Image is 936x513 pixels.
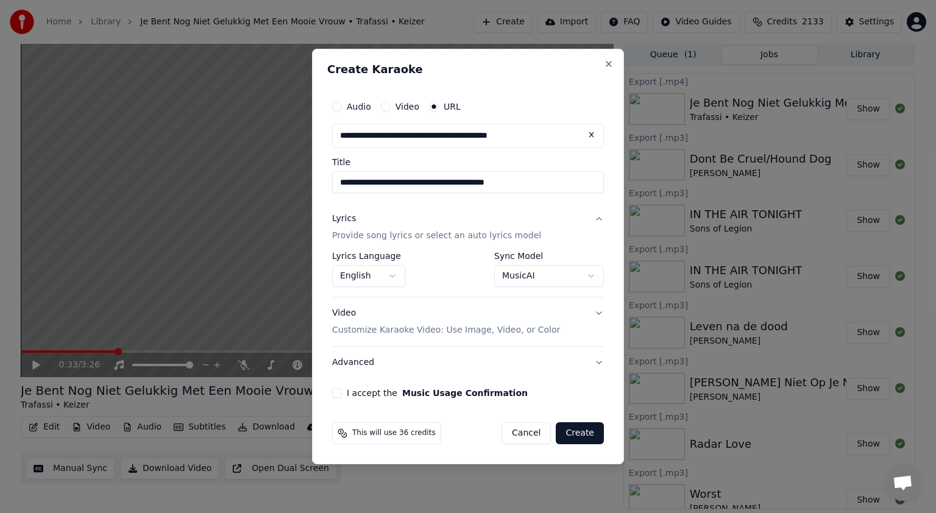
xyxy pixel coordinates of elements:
p: Customize Karaoke Video: Use Image, Video, or Color [332,324,560,336]
h2: Create Karaoke [327,64,609,75]
label: URL [444,102,461,111]
label: Lyrics Language [332,252,405,260]
label: Video [395,102,419,111]
label: Title [332,158,604,166]
div: Lyrics [332,213,356,225]
button: Cancel [502,422,551,444]
button: Advanced [332,347,604,378]
button: I accept the [402,389,528,397]
button: LyricsProvide song lyrics or select an auto lyrics model [332,203,604,252]
button: VideoCustomize Karaoke Video: Use Image, Video, or Color [332,297,604,346]
label: Sync Model [494,252,604,260]
div: LyricsProvide song lyrics or select an auto lyrics model [332,252,604,297]
label: I accept the [347,389,528,397]
label: Audio [347,102,371,111]
button: Create [556,422,604,444]
p: Provide song lyrics or select an auto lyrics model [332,230,541,242]
div: Video [332,307,560,336]
span: This will use 36 credits [352,428,436,438]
